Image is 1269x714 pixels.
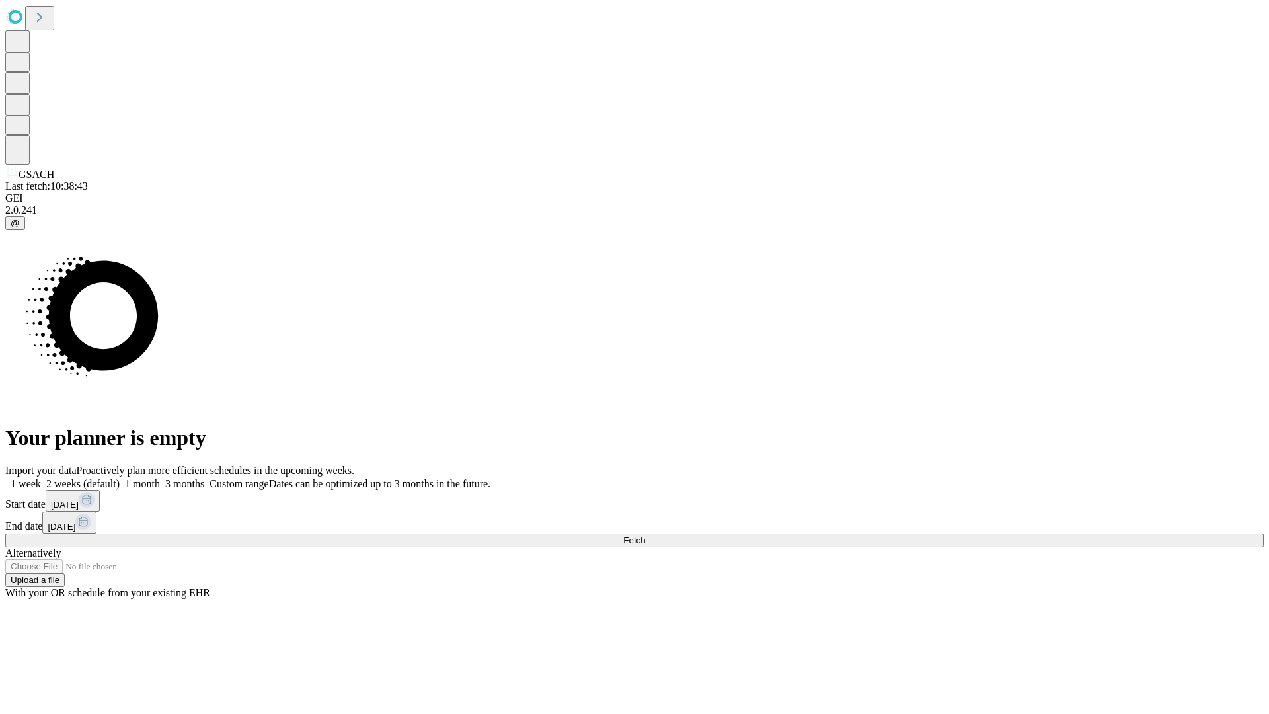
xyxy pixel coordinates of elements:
[46,478,120,489] span: 2 weeks (default)
[623,535,645,545] span: Fetch
[77,465,354,476] span: Proactively plan more efficient schedules in the upcoming weeks.
[210,478,268,489] span: Custom range
[5,547,61,559] span: Alternatively
[42,512,96,534] button: [DATE]
[19,169,54,180] span: GSACH
[5,534,1264,547] button: Fetch
[5,204,1264,216] div: 2.0.241
[5,512,1264,534] div: End date
[5,192,1264,204] div: GEI
[51,500,79,510] span: [DATE]
[5,490,1264,512] div: Start date
[5,465,77,476] span: Import your data
[269,478,490,489] span: Dates can be optimized up to 3 months in the future.
[11,478,41,489] span: 1 week
[125,478,160,489] span: 1 month
[5,426,1264,450] h1: Your planner is empty
[165,478,204,489] span: 3 months
[5,216,25,230] button: @
[5,180,88,192] span: Last fetch: 10:38:43
[5,573,65,587] button: Upload a file
[11,218,20,228] span: @
[48,522,75,532] span: [DATE]
[46,490,100,512] button: [DATE]
[5,587,210,598] span: With your OR schedule from your existing EHR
